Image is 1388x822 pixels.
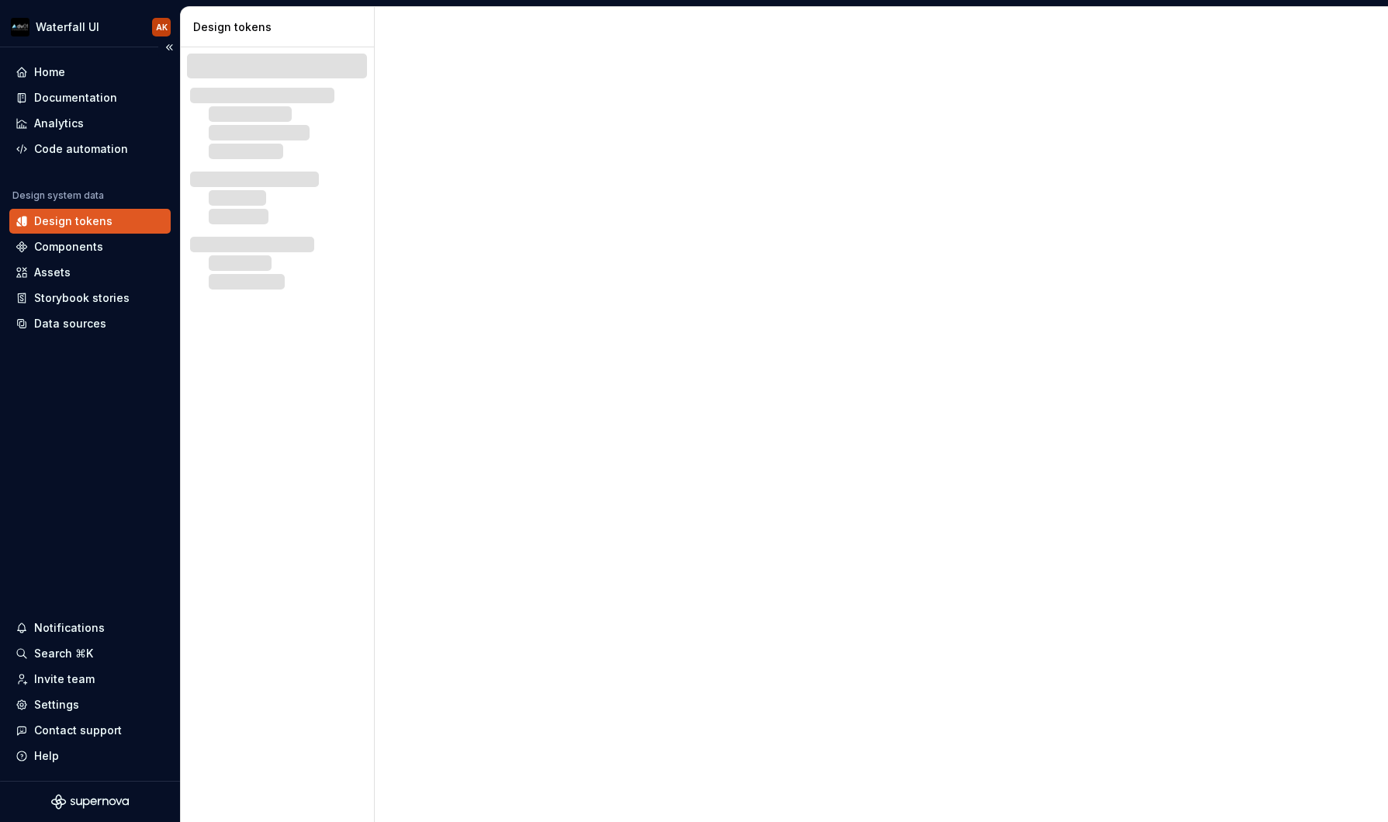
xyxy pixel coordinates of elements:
a: Settings [9,692,171,717]
a: Analytics [9,111,171,136]
a: Design tokens [9,209,171,234]
div: Code automation [34,141,128,157]
a: Storybook stories [9,286,171,310]
svg: Supernova Logo [51,794,129,810]
a: Documentation [9,85,171,110]
div: Help [34,748,59,764]
div: Storybook stories [34,290,130,306]
a: Assets [9,260,171,285]
div: Analytics [34,116,84,131]
div: Design tokens [34,213,112,229]
a: Code automation [9,137,171,161]
div: Design system data [12,189,104,202]
div: Invite team [34,671,95,687]
a: Home [9,60,171,85]
div: Documentation [34,90,117,106]
div: Design tokens [193,19,368,35]
button: Waterfall UIAK [3,10,177,43]
a: Components [9,234,171,259]
div: AK [156,21,168,33]
button: Help [9,744,171,768]
button: Search ⌘K [9,641,171,666]
div: Notifications [34,620,105,636]
div: Home [34,64,65,80]
button: Contact support [9,718,171,743]
div: Contact support [34,723,122,738]
div: Data sources [34,316,106,331]
button: Collapse sidebar [158,36,180,58]
div: Search ⌘K [34,646,93,661]
div: Components [34,239,103,255]
div: Settings [34,697,79,713]
div: Assets [34,265,71,280]
div: Waterfall UI [36,19,99,35]
img: 7a0241b0-c510-47ef-86be-6cc2f0d29437.png [11,18,29,36]
a: Data sources [9,311,171,336]
button: Notifications [9,616,171,640]
a: Invite team [9,667,171,692]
